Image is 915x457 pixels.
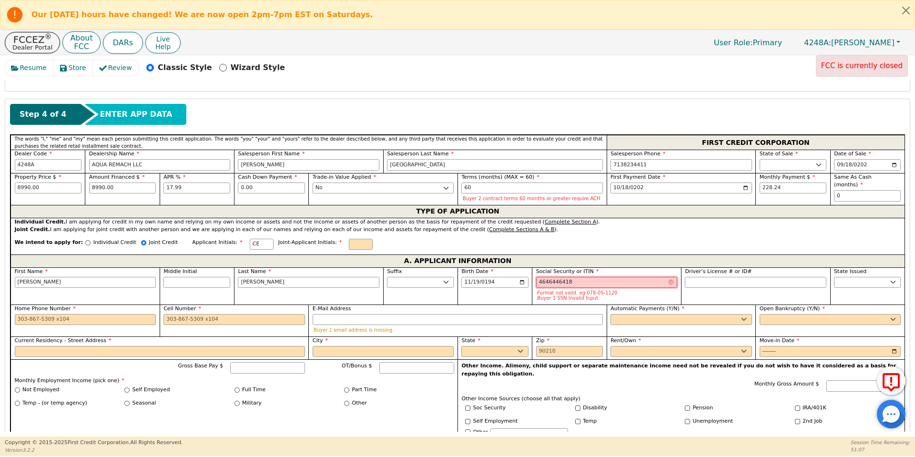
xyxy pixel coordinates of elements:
[461,337,480,344] span: State
[342,363,372,369] span: OT/Bonus $
[610,174,665,180] span: First Payment Date
[463,196,602,201] p: Buyer 2 contract terms 60 months or greater require ACH
[89,151,140,157] span: Dealership Name
[610,159,752,171] input: 303-867-5309 x104
[834,268,866,274] span: State Issued
[314,327,601,333] p: Buyer 1 email address is missing.
[877,366,905,395] button: Report Error to FCC
[313,337,328,344] span: City
[132,386,170,394] label: Self Employed
[5,60,54,76] button: Resume
[583,417,597,426] label: Temp
[313,174,376,180] span: Trade-in Value Applied
[100,109,172,120] span: ENTER APP DATA
[465,406,470,411] input: Y/N
[575,406,580,411] input: Y/N
[238,174,297,180] span: Cash Down Payment
[462,362,901,378] p: Other Income. Alimony, child support or separate maintenance income need not be revealed if you d...
[242,399,262,407] label: Military
[22,399,87,407] label: Temp - (or temp agency)
[45,32,52,41] sup: ®
[416,205,499,218] span: TYPE OF APPLICATION
[15,337,112,344] span: Current Residency - Street Address
[834,159,901,171] input: YYYY-MM-DD
[804,38,831,47] span: 4248A:
[536,277,678,288] input: 000-00-0000
[685,406,690,411] input: Y/N
[20,109,66,120] span: Step 4 of 4
[15,268,48,274] span: First Name
[158,62,212,73] p: Classic Style
[803,404,826,412] label: IRA/401K
[404,255,511,267] span: A. APPLICANT INFORMATION
[834,174,872,188] span: Same As Cash (months)
[583,404,607,412] label: Disability
[795,406,800,411] input: Y/N
[145,32,181,53] button: LiveHelp
[794,35,910,50] a: 4248A:[PERSON_NAME]
[20,63,47,73] span: Resume
[15,314,156,325] input: 303-867-5309 x104
[536,337,549,344] span: Zip
[473,404,506,412] label: Soc Security
[15,151,52,157] span: Dealer Code
[178,363,224,369] span: Gross Base Pay $
[473,417,518,426] label: Self Employment
[352,399,367,407] label: Other
[15,218,901,226] div: I am applying for credit in my own name and relying on my own income or assets and not the income...
[851,446,910,453] p: 51:07
[704,33,792,52] a: User Role:Primary
[313,305,351,312] span: E-Mail Address
[545,219,596,225] u: Complete Section A
[12,44,52,51] p: Dealer Portal
[10,135,607,150] div: The words "I," "me" and "my" mean each person submitting this credit application. The words "you"...
[760,174,815,180] span: Monthly Payment $
[461,174,534,180] span: Terms (months) (MAX = 60)
[473,428,488,437] label: Other
[5,32,60,53] button: FCCEZ®Dealer Portal
[15,226,901,234] div: I am applying for joint credit with another person and we are applying in each of our names and r...
[610,305,684,312] span: Automatic Payments (Y/N)
[62,31,100,54] button: AboutFCC
[834,151,871,157] span: Date of Sale
[714,38,752,47] span: User Role :
[155,43,171,51] span: Help
[163,305,201,312] span: Cell Number
[760,305,825,312] span: Open Bankruptcy (Y/N)
[760,183,826,194] input: Hint: 228.24
[465,419,470,424] input: Y/N
[15,226,50,233] strong: Joint Credit.
[93,60,139,76] button: Review
[537,290,676,295] p: Format not valid. eg 078-05-1120
[238,268,271,274] span: Last Name
[231,62,285,73] p: Wizard Style
[163,183,230,194] input: xx.xx%
[387,151,454,157] span: Salesperson Last Name
[693,404,713,412] label: Pension
[108,63,132,73] span: Review
[5,447,183,454] p: Version 3.2.2
[536,346,603,357] input: 90210
[821,61,903,70] span: FCC is currently closed
[610,337,641,344] span: Rent/Own
[704,33,792,52] p: Primary
[352,386,377,394] label: Part Time
[685,419,690,424] input: Y/N
[760,337,800,344] span: Move-in Date
[238,151,305,157] span: Salesperson First Name
[685,268,752,274] span: Driver’s License # or ID#
[103,32,143,54] button: DARs
[702,136,810,149] span: FIRST CREDIT CORPORATION
[70,43,92,51] p: FCC
[461,268,493,274] span: Birth Date
[834,190,901,202] input: 0
[130,439,183,446] span: All Rights Reserved.
[155,35,171,43] span: Live
[132,399,156,407] label: Seasonal
[536,268,599,274] span: Social Security or ITIN
[489,226,554,233] u: Complete Sections A & B
[89,174,145,180] span: Amount Financed $
[803,417,822,426] label: 2nd Job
